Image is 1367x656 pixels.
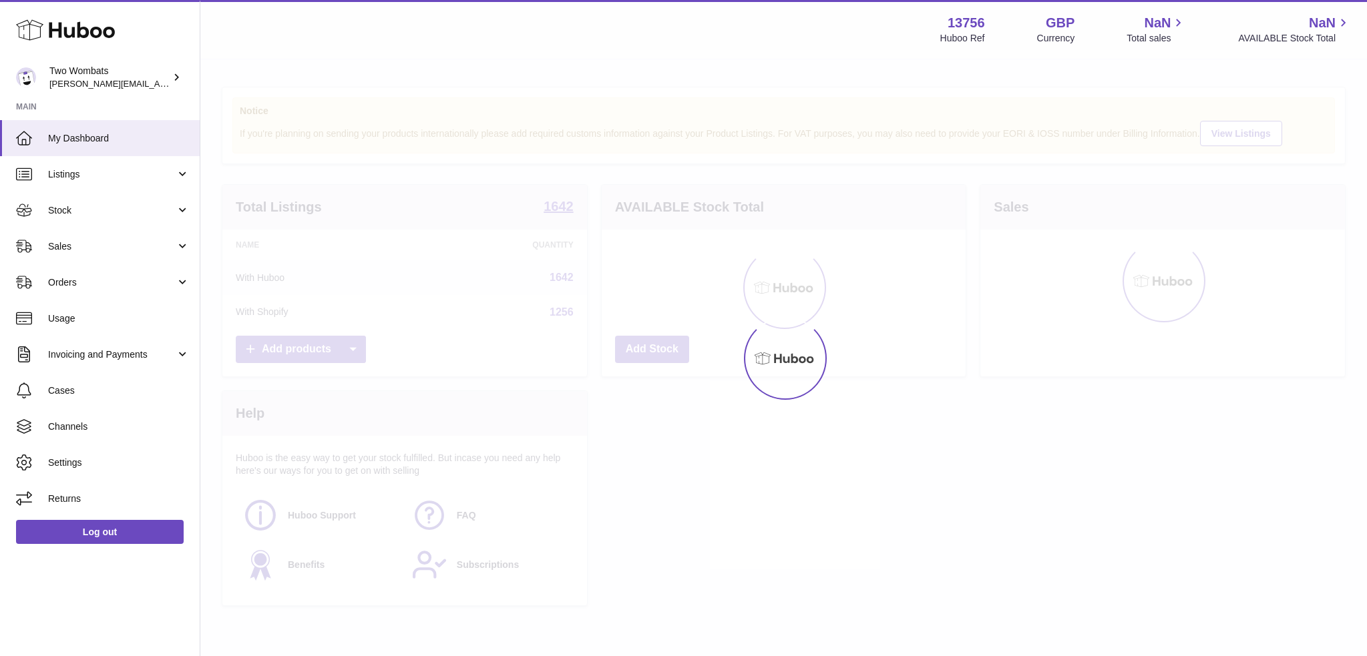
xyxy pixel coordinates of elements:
strong: 13756 [948,14,985,32]
span: Returns [48,493,190,505]
img: adam.randall@twowombats.com [16,67,36,87]
span: Stock [48,204,176,217]
span: Total sales [1127,32,1186,45]
span: Usage [48,312,190,325]
span: AVAILABLE Stock Total [1238,32,1351,45]
div: Huboo Ref [940,32,985,45]
a: NaN AVAILABLE Stock Total [1238,14,1351,45]
a: NaN Total sales [1127,14,1186,45]
div: Currency [1037,32,1075,45]
div: Two Wombats [49,65,170,90]
span: Cases [48,384,190,397]
span: Settings [48,456,190,469]
span: [PERSON_NAME][EMAIL_ADDRESS][PERSON_NAME][DOMAIN_NAME] [49,78,339,89]
span: Orders [48,276,176,289]
span: Channels [48,420,190,433]
span: NaN [1144,14,1171,32]
span: Invoicing and Payments [48,348,176,361]
strong: GBP [1046,14,1075,32]
span: Listings [48,168,176,181]
span: Sales [48,240,176,253]
span: My Dashboard [48,132,190,145]
span: NaN [1309,14,1336,32]
a: Log out [16,520,184,544]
